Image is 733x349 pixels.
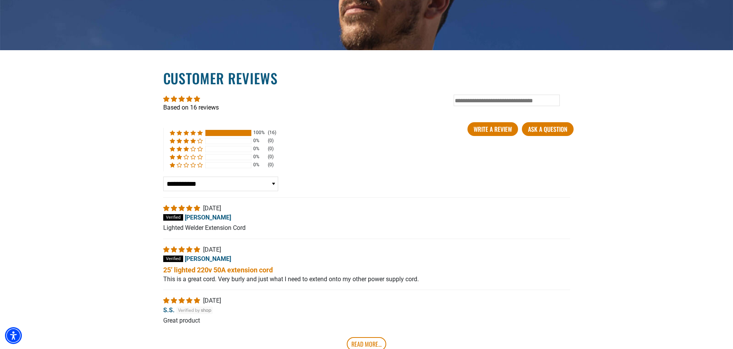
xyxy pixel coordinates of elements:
b: 25’ lighted 220v 50A extension cord [163,265,570,275]
select: Sort dropdown [163,177,278,191]
a: Write A Review [467,122,518,136]
p: This is a great cord. Very burly and just what I need to extend onto my other power supply cord. [163,275,570,283]
div: 100% (16) reviews with 5 star rating [170,129,203,136]
div: (16) [268,129,276,136]
div: Accessibility Menu [5,327,22,344]
span: [DATE] [203,246,221,253]
img: Verified by Shop [176,306,213,314]
h2: Customer Reviews [163,69,570,88]
div: Average rating is 5.00 stars [163,95,570,103]
input: Type in keyword and press enter... [454,95,560,106]
span: 5 star review [163,246,202,253]
a: Ask a question [522,122,574,136]
span: [PERSON_NAME] [185,214,231,221]
span: [DATE] [203,297,221,304]
span: [DATE] [203,205,221,212]
span: [PERSON_NAME] [185,255,231,262]
span: 5 star review [163,205,202,212]
span: S.S. [163,306,175,313]
p: Lighted Welder Extension Cord [163,224,570,232]
p: Great product [163,316,570,325]
div: 100% [253,129,266,136]
a: Based on 16 reviews - open in a new tab [163,104,219,111]
span: 5 star review [163,297,202,304]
